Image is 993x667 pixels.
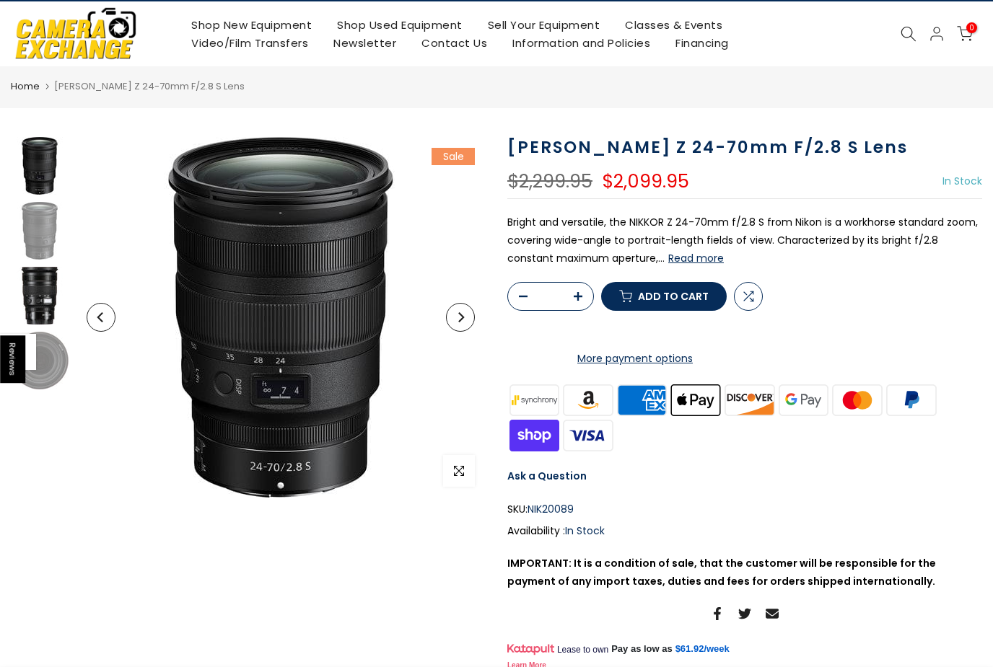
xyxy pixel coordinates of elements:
[500,34,663,52] a: Information and Policies
[885,382,939,418] img: paypal
[738,605,751,622] a: Share on Twitter
[528,500,574,518] span: NIK20089
[507,522,982,540] div: Availability :
[777,382,831,418] img: google pay
[675,642,730,655] a: $61.92/week
[507,382,561,418] img: synchrony
[507,137,982,158] h1: [PERSON_NAME] Z 24-70mm F/2.8 S Lens
[446,303,475,332] button: Next
[179,34,321,52] a: Video/Film Transfers
[561,418,616,453] img: visa
[321,34,409,52] a: Newsletter
[507,469,587,483] a: Ask a Question
[561,382,616,418] img: amazon payments
[325,16,476,34] a: Shop Used Equipment
[638,291,709,301] span: Add to cart
[602,172,689,191] ins: $2,099.95
[179,16,325,34] a: Shop New Equipment
[613,16,735,34] a: Classes & Events
[615,382,669,418] img: american express
[11,267,69,324] img: Nikon Nikkor Z 24-70mm F/2.8 S Lens Lenses - Small Format - Nikon AF Mount Lenses - Nikon Z Mount...
[475,16,613,34] a: Sell Your Equipment
[507,556,936,588] strong: IMPORTANT: It is a condition of sale, that the customer will be responsible for the payment of an...
[409,34,500,52] a: Contact Us
[611,642,673,655] span: Pay as low as
[669,382,723,418] img: apple pay
[565,524,605,538] span: In Stock
[11,137,69,195] img: Nikon Nikkor Z 24-70mm F/2.8 S Lens Lenses - Small Format - Nikon AF Mount Lenses - Nikon Z Mount...
[87,303,115,332] button: Previous
[507,500,982,518] div: SKU:
[11,332,69,389] img: Nikon Nikkor Z 24-70mm F/2.8 S Lens Lenses - Small Format - Nikon AF Mount Lenses - Nikon Z Mount...
[507,350,763,368] a: More payment options
[11,79,40,94] a: Home
[507,168,592,194] del: $2,299.95
[100,137,461,498] img: Nikon Nikkor Z 24-70mm F/2.8 S Lens Lenses - Small Format - Nikon AF Mount Lenses - Nikon Z Mount...
[711,605,724,622] a: Share on Facebook
[966,22,977,33] span: 0
[507,213,982,268] p: Bright and versatile, the NIKKOR Z 24-70mm f/2.8 S from Nikon is a workhorse standard zoom, cover...
[557,644,608,655] span: Lease to own
[831,382,885,418] img: master
[723,382,777,418] img: discover
[957,26,973,42] a: 0
[942,174,982,188] span: In Stock
[54,79,245,93] span: [PERSON_NAME] Z 24-70mm F/2.8 S Lens
[601,282,727,311] button: Add to cart
[507,418,561,453] img: shopify pay
[668,252,724,265] button: Read more
[766,605,779,622] a: Share on Email
[663,34,742,52] a: Financing
[11,202,69,260] img: Nikon Nikkor Z 24-70mm F/2.8 S Lens Lenses - Small Format - Nikon AF Mount Lenses - Nikon Z Mount...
